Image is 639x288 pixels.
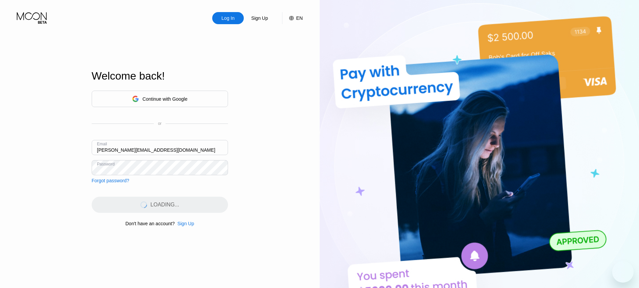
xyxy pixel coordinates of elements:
[250,15,269,21] div: Sign Up
[177,221,194,226] div: Sign Up
[92,178,129,183] div: Forgot password?
[126,221,175,226] div: Don't have an account?
[92,91,228,107] div: Continue with Google
[612,261,634,283] iframe: Przycisk umożliwiający otwarcie okna komunikatora
[175,221,194,226] div: Sign Up
[158,121,162,126] div: or
[244,12,275,24] div: Sign Up
[97,162,115,166] div: Password
[221,15,235,21] div: Log In
[92,70,228,82] div: Welcome back!
[282,12,303,24] div: EN
[296,15,303,21] div: EN
[142,96,187,102] div: Continue with Google
[212,12,244,24] div: Log In
[97,142,107,146] div: Email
